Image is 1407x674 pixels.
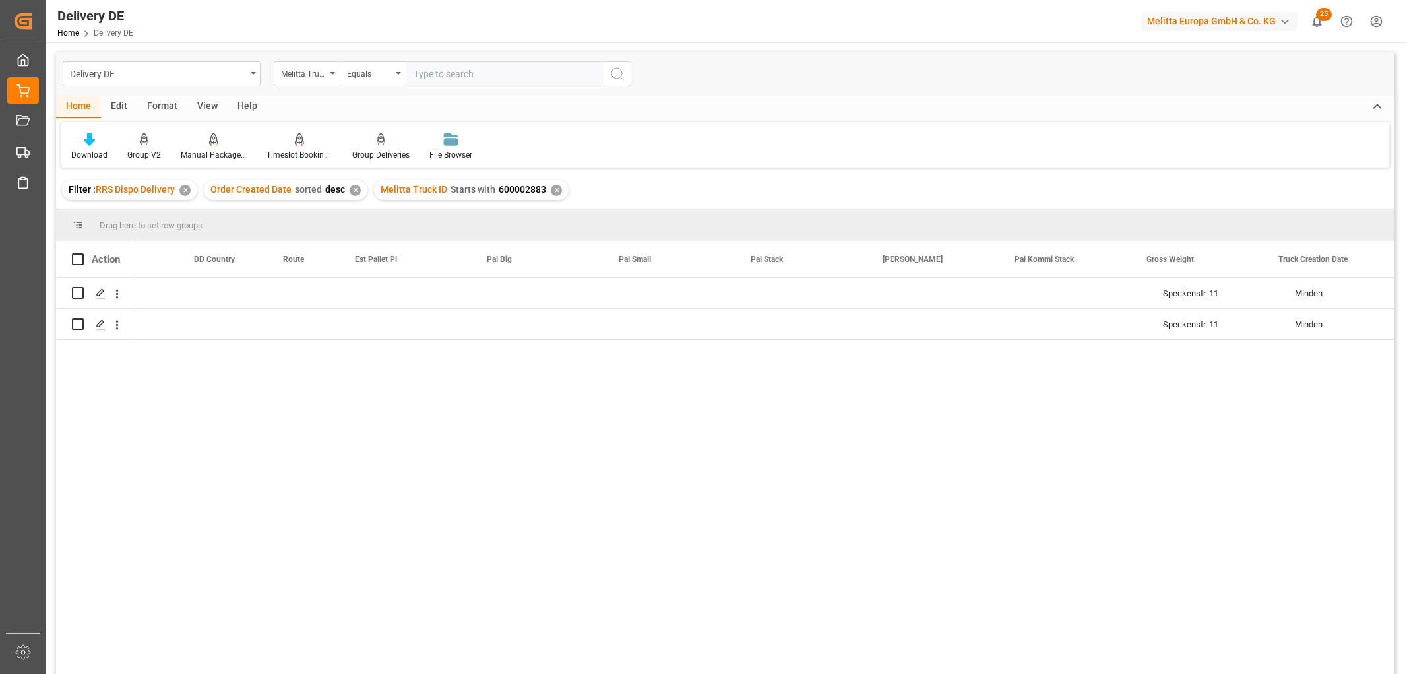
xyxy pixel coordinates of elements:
[487,255,512,264] span: Pal Big
[101,96,137,118] div: Edit
[499,184,546,195] span: 600002883
[352,149,410,161] div: Group Deliveries
[194,255,235,264] span: DD Country
[1142,12,1297,31] div: Melitta Europa GmbH & Co. KG
[1147,309,1279,339] div: Speckenstr. 11
[92,253,120,265] div: Action
[70,65,246,81] div: Delivery DE
[1279,278,1397,308] div: Minden
[56,309,135,340] div: Press SPACE to select this row.
[1146,255,1194,264] span: Gross Weight
[274,61,340,86] button: open menu
[1332,7,1361,36] button: Help Center
[281,65,326,80] div: Melitta Truck ID
[451,184,495,195] span: Starts with
[57,28,79,38] a: Home
[350,185,361,196] div: ✕
[355,255,397,264] span: Est Pallet Pl
[604,61,631,86] button: search button
[137,96,187,118] div: Format
[179,185,191,196] div: ✕
[228,96,267,118] div: Help
[56,278,135,309] div: Press SPACE to select this row.
[96,184,175,195] span: RRS Dispo Delivery
[210,184,292,195] span: Order Created Date
[100,220,203,230] span: Drag here to set row groups
[63,61,261,86] button: open menu
[266,149,332,161] div: Timeslot Booking Report
[325,184,345,195] span: desc
[751,255,783,264] span: Pal Stack
[1278,255,1348,264] span: Truck Creation Date
[1147,278,1279,308] div: Speckenstr. 11
[429,149,472,161] div: File Browser
[347,65,392,80] div: Equals
[340,61,406,86] button: open menu
[1302,7,1332,36] button: show 25 new notifications
[127,149,161,161] div: Group V2
[1279,309,1397,339] div: Minden
[57,6,133,26] div: Delivery DE
[619,255,651,264] span: Pal Small
[1142,9,1302,34] button: Melitta Europa GmbH & Co. KG
[551,185,562,196] div: ✕
[381,184,447,195] span: Melitta Truck ID
[406,61,604,86] input: Type to search
[1015,255,1074,264] span: Pal Kommi Stack
[187,96,228,118] div: View
[181,149,247,161] div: Manual Package TypeDetermination
[69,184,96,195] span: Filter :
[283,255,304,264] span: Route
[883,255,943,264] span: [PERSON_NAME]
[295,184,322,195] span: sorted
[1316,8,1332,21] span: 25
[71,149,108,161] div: Download
[56,96,101,118] div: Home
